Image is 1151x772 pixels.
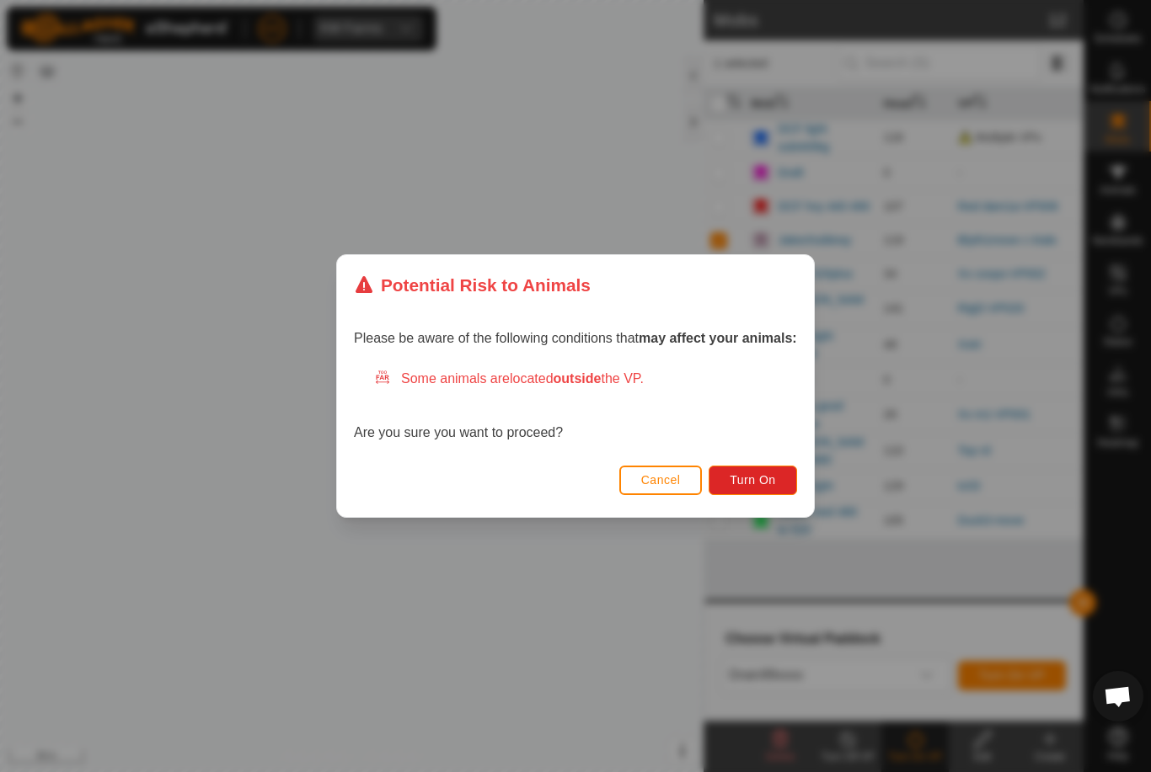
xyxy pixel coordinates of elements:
button: Turn On [709,466,797,495]
div: Open chat [1093,671,1143,721]
span: Please be aware of the following conditions that [354,331,797,345]
button: Cancel [619,466,703,495]
span: Cancel [641,473,681,487]
span: located the VP. [510,371,644,386]
div: Potential Risk to Animals [354,272,591,298]
div: Are you sure you want to proceed? [354,369,797,443]
strong: outside [554,371,602,386]
span: Turn On [731,473,776,487]
strong: may affect your animals: [639,331,797,345]
div: Some animals are [374,369,797,389]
